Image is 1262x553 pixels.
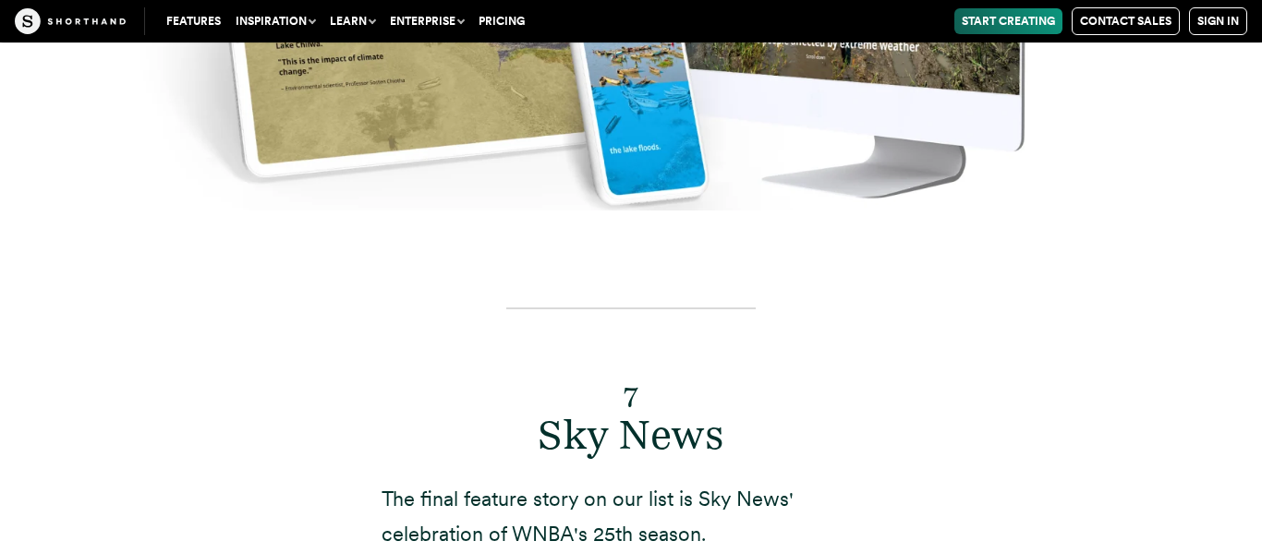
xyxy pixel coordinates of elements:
[322,8,382,34] button: Learn
[1189,7,1247,35] a: Sign in
[624,379,638,414] sub: 7
[382,482,880,551] p: The final feature story on our list is Sky News' celebration of WNBA's 25th season.
[954,8,1062,34] a: Start Creating
[382,8,471,34] button: Enterprise
[382,363,880,461] h2: Sky News
[1072,7,1180,35] a: Contact Sales
[228,8,322,34] button: Inspiration
[471,8,532,34] a: Pricing
[15,8,126,34] img: The Craft
[159,8,228,34] a: Features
